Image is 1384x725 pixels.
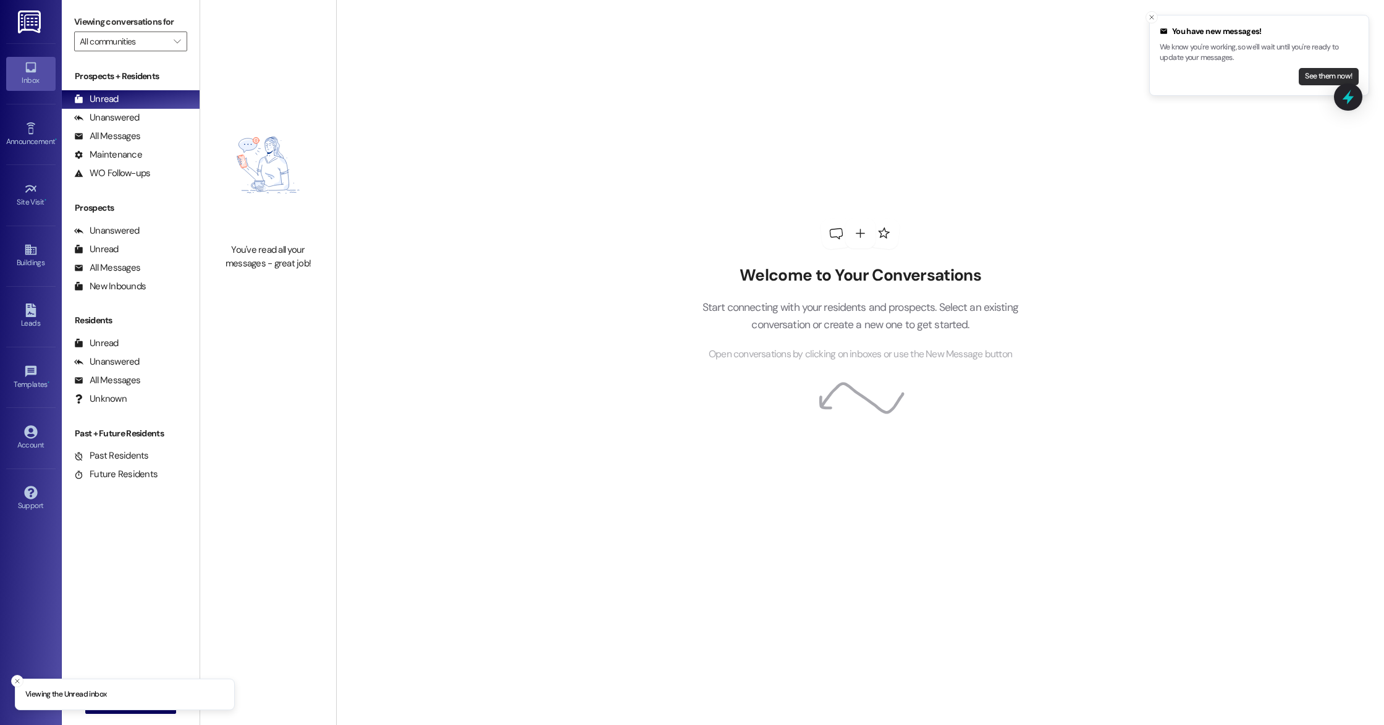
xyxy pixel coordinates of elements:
img: ResiDesk Logo [18,11,43,33]
a: Account [6,422,56,455]
div: All Messages [74,130,140,143]
a: Inbox [6,57,56,90]
div: Unanswered [74,355,140,368]
i:  [174,36,180,46]
a: Site Visit • [6,179,56,212]
div: Past Residents [74,449,149,462]
div: You've read all your messages - great job! [214,244,323,270]
span: • [44,196,46,205]
span: • [55,135,57,144]
p: We know you're working, so we'll wait until you're ready to update your messages. [1160,42,1359,64]
div: Unread [74,93,119,106]
div: Unread [74,337,119,350]
div: Prospects + Residents [62,70,200,83]
a: Support [6,482,56,515]
button: Close toast [1146,11,1158,23]
span: Open conversations by clicking on inboxes or use the New Message button [709,347,1012,362]
a: Templates • [6,361,56,394]
p: Start connecting with your residents and prospects. Select an existing conversation or create a n... [683,299,1037,334]
a: Leads [6,300,56,333]
a: Buildings [6,239,56,273]
p: Viewing the Unread inbox [25,689,106,700]
div: You have new messages! [1160,25,1359,38]
img: empty-state [214,93,323,238]
div: Unanswered [74,111,140,124]
input: All communities [80,32,167,51]
div: Residents [62,314,200,327]
button: See them now! [1299,68,1359,85]
div: Past + Future Residents [62,427,200,440]
div: WO Follow-ups [74,167,150,180]
div: Unknown [74,392,127,405]
div: New Inbounds [74,280,146,293]
div: Maintenance [74,148,142,161]
div: All Messages [74,374,140,387]
button: Close toast [11,675,23,687]
div: All Messages [74,261,140,274]
div: Future Residents [74,468,158,481]
span: • [48,378,49,387]
label: Viewing conversations for [74,12,187,32]
div: Prospects [62,201,200,214]
div: Unread [74,243,119,256]
h2: Welcome to Your Conversations [683,266,1037,286]
div: Unanswered [74,224,140,237]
